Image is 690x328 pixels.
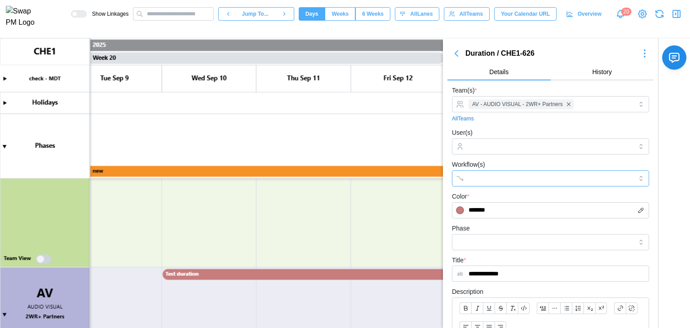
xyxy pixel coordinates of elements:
[471,302,483,314] button: Italic
[506,302,518,314] button: Clear formatting
[242,8,269,20] span: Jump To...
[548,302,560,314] button: Horizontal line
[578,8,602,20] span: Overview
[452,287,483,297] label: Description
[572,302,584,314] button: Ordered list
[465,48,636,59] div: Duration / CHE1-626
[472,100,563,109] span: AV - AUDIO VISUAL - 2WR+ Partners
[653,8,666,20] button: Refresh Grid
[452,160,485,170] label: Workflow(s)
[501,8,550,20] span: Your Calendar URL
[595,302,607,314] button: Superscript
[460,8,483,20] span: All Teams
[495,302,506,314] button: Strikethrough
[621,8,631,16] div: 20
[518,302,530,314] button: Code
[305,8,318,20] span: Days
[452,256,466,266] label: Title
[626,302,637,314] button: Remove link
[362,8,384,20] span: 6 Weeks
[489,69,509,75] span: Details
[452,192,469,202] label: Color
[452,128,473,138] label: User(s)
[332,8,349,20] span: Weeks
[584,302,595,314] button: Subscript
[592,69,612,75] span: History
[452,224,470,234] label: Phase
[452,115,474,123] a: All Teams
[614,302,626,314] button: Link
[636,8,649,20] a: View Project
[87,10,128,18] span: Show Linkages
[560,302,572,314] button: Bullet list
[452,86,477,96] label: Team(s)
[483,302,495,314] button: Underline
[670,8,683,20] button: Close Drawer
[460,302,471,314] button: Bold
[537,302,548,314] button: Blockquote
[613,6,628,22] a: Notifications
[6,6,42,28] img: Swap PM Logo
[410,8,433,20] span: All Lanes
